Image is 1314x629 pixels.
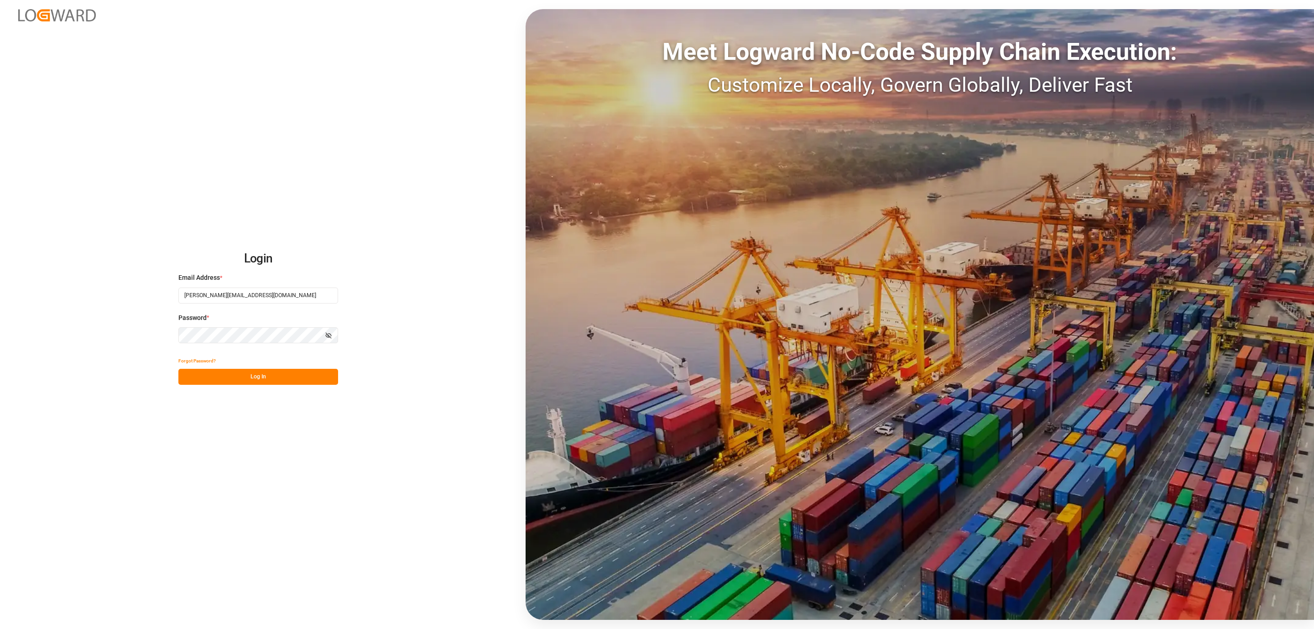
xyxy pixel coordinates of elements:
div: Meet Logward No-Code Supply Chain Execution: [526,34,1314,70]
img: Logward_new_orange.png [18,9,96,21]
h2: Login [178,244,338,273]
div: Customize Locally, Govern Globally, Deliver Fast [526,70,1314,100]
button: Log In [178,369,338,385]
span: Email Address [178,273,220,283]
span: Password [178,313,207,323]
button: Forgot Password? [178,353,216,369]
input: Enter your email [178,288,338,304]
